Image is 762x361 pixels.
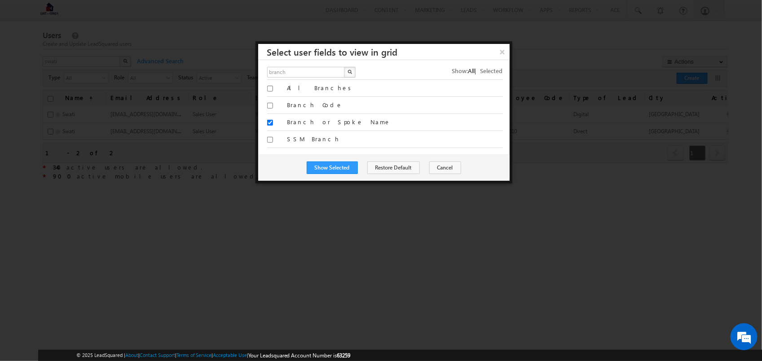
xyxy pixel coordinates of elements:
span: Selected [480,67,503,74]
label: Branch or Spoke Name [287,118,502,126]
span: 63259 [337,352,351,359]
a: Acceptable Use [213,352,247,358]
a: Contact Support [140,352,175,358]
em: Start Chat [122,276,163,288]
label: SSM Branch [287,135,502,143]
span: | [475,67,480,74]
a: About [125,352,138,358]
button: Show Selected [307,161,358,174]
button: × [495,44,510,60]
label: Branch Code [287,101,502,109]
h3: Select user fields to view in grid [267,44,510,60]
span: Show: [452,67,468,74]
img: d_60004797649_company_0_60004797649 [15,47,38,59]
input: Select/Unselect Column [267,120,273,126]
a: Terms of Service [176,352,211,358]
div: Minimize live chat window [147,4,169,26]
button: Restore Default [367,161,420,174]
span: © 2025 LeadSquared | | | | | [76,351,351,360]
button: Cancel [429,161,461,174]
input: Select/Unselect Column [267,86,273,91]
div: Chat with us now [47,47,151,59]
label: All Branches [287,84,502,92]
span: All [468,67,475,74]
input: Select/Unselect Column [267,137,273,143]
input: Select/Unselect Column [267,103,273,109]
img: Search [348,70,352,74]
span: Your Leadsquared Account Number is [248,352,351,359]
textarea: Type your message and hit 'Enter' [12,83,164,269]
